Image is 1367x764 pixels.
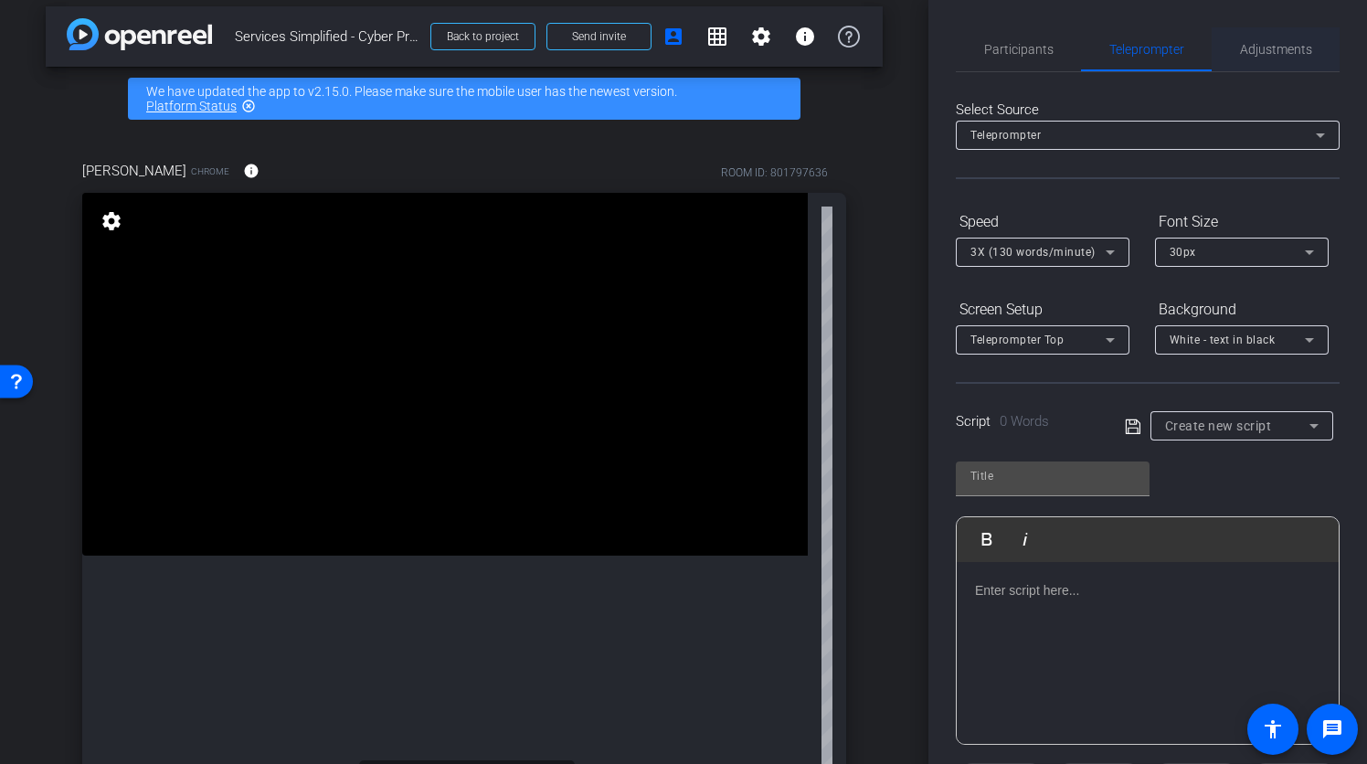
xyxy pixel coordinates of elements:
[956,100,1340,121] div: Select Source
[1321,718,1343,740] mat-icon: message
[1240,43,1312,56] span: Adjustments
[128,78,800,120] div: We have updated the app to v2.15.0. Please make sure the mobile user has the newest version.
[750,26,772,48] mat-icon: settings
[1262,718,1284,740] mat-icon: accessibility
[191,164,229,178] span: Chrome
[706,26,728,48] mat-icon: grid_on
[146,99,237,113] a: Platform Status
[956,411,1099,432] div: Script
[1170,246,1196,259] span: 30px
[67,18,212,50] img: app-logo
[243,163,260,179] mat-icon: info
[970,246,1096,259] span: 3X (130 words/minute)
[430,23,535,50] button: Back to project
[99,210,124,232] mat-icon: settings
[546,23,652,50] button: Send invite
[447,30,519,43] span: Back to project
[1109,43,1184,56] span: Teleprompter
[1000,413,1049,430] span: 0 Words
[1008,521,1043,557] button: Italic (⌘I)
[235,18,419,55] span: Services Simplified - Cyber Professional Services
[572,29,626,44] span: Send invite
[984,43,1054,56] span: Participants
[1155,207,1329,238] div: Font Size
[970,465,1135,487] input: Title
[82,161,186,181] span: [PERSON_NAME]
[956,294,1129,325] div: Screen Setup
[1165,419,1272,433] span: Create new script
[970,334,1064,346] span: Teleprompter Top
[1155,294,1329,325] div: Background
[662,26,684,48] mat-icon: account_box
[1170,334,1276,346] span: White - text in black
[970,129,1041,142] span: Teleprompter
[956,207,1129,238] div: Speed
[721,164,828,181] div: ROOM ID: 801797636
[241,99,256,113] mat-icon: highlight_off
[970,521,1004,557] button: Bold (⌘B)
[794,26,816,48] mat-icon: info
